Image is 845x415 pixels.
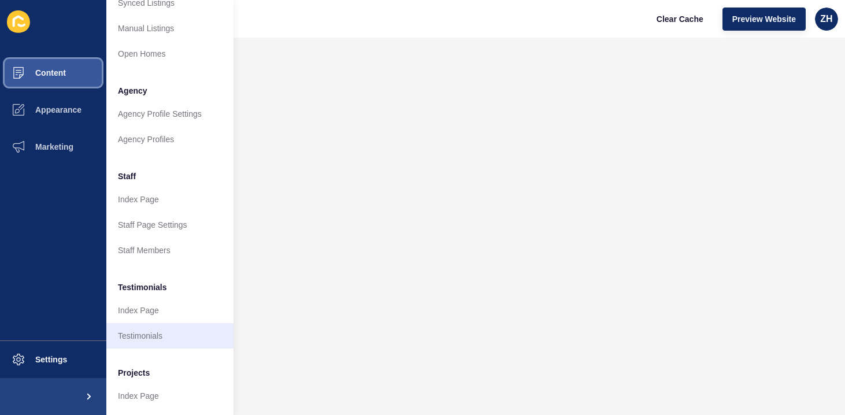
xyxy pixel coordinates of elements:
[106,127,234,152] a: Agency Profiles
[118,171,136,182] span: Staff
[106,298,234,323] a: Index Page
[106,41,234,66] a: Open Homes
[647,8,713,31] button: Clear Cache
[106,238,234,263] a: Staff Members
[732,13,796,25] span: Preview Website
[722,8,806,31] button: Preview Website
[820,13,832,25] span: ZH
[657,13,703,25] span: Clear Cache
[118,281,167,293] span: Testimonials
[106,101,234,127] a: Agency Profile Settings
[106,187,234,212] a: Index Page
[118,85,147,97] span: Agency
[106,16,234,41] a: Manual Listings
[106,383,234,409] a: Index Page
[118,367,150,379] span: Projects
[106,323,234,349] a: Testimonials
[106,212,234,238] a: Staff Page Settings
